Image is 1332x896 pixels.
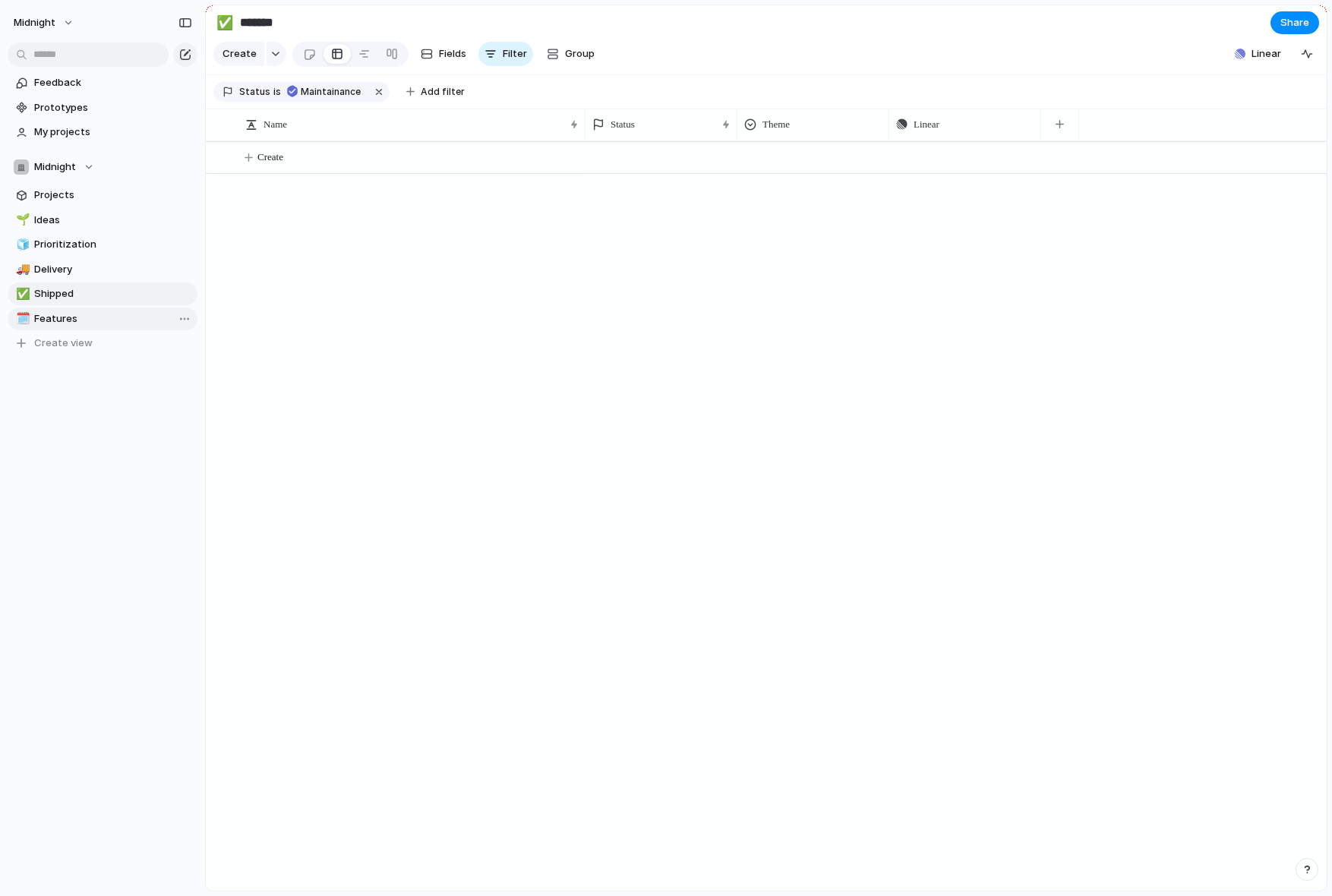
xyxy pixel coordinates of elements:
span: Prioritization [34,237,192,252]
button: Fields [415,42,472,66]
span: Midnight [34,159,76,175]
div: 🗓️ [16,310,27,327]
span: Create view [34,336,93,351]
span: Add filter [421,85,465,99]
button: 🚚 [14,262,29,277]
span: Status [611,117,635,132]
a: ✅Shipped [8,282,197,305]
span: Midnight [14,15,55,30]
span: Features [34,311,192,327]
a: My projects [8,121,197,144]
button: is [270,84,284,100]
button: Linear [1229,43,1287,65]
span: Filter [503,46,527,62]
span: Create [257,150,283,165]
button: Filter [478,42,533,66]
span: Linear [914,117,939,132]
span: Create [223,46,257,62]
button: ✅ [14,286,29,301]
span: Projects [34,188,192,203]
span: Ideas [34,213,192,228]
button: 🧊 [14,237,29,252]
button: 🗓️ [14,311,29,327]
a: Prototypes [8,96,197,119]
span: Group [565,46,595,62]
div: 🌱 [16,211,27,229]
button: Maintainance [282,84,370,100]
span: Fields [439,46,466,62]
span: Feedback [34,75,192,90]
span: is [273,85,281,99]
button: Midnight [7,11,82,35]
button: Share [1270,11,1319,34]
button: Create view [8,332,197,355]
span: Linear [1252,46,1281,62]
div: 🚚 [16,260,27,278]
span: My projects [34,125,192,140]
a: 🗓️Features [8,308,197,330]
button: Midnight [8,156,197,178]
a: 🚚Delivery [8,258,197,281]
button: Create [213,42,264,66]
span: Prototypes [34,100,192,115]
span: Delivery [34,262,192,277]
button: Add filter [397,81,474,103]
a: Feedback [8,71,197,94]
span: Maintainance [301,85,361,99]
button: 🌱 [14,213,29,228]
button: Group [539,42,602,66]
a: 🌱Ideas [8,209,197,232]
div: 🧊 [16,236,27,254]
span: Name [264,117,287,132]
div: ✅ [16,286,27,303]
a: 🧊Prioritization [8,233,197,256]
span: Share [1280,15,1309,30]
span: Status [239,85,270,99]
a: Projects [8,184,197,207]
button: ✅ [213,11,237,35]
div: ✅ [216,12,233,33]
span: Theme [762,117,790,132]
span: Shipped [34,286,192,301]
